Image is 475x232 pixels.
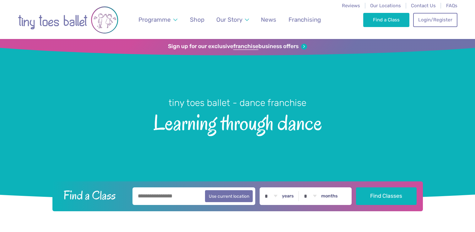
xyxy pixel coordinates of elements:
span: Shop [190,16,204,23]
button: Find Classes [356,187,417,205]
a: FAQs [446,3,457,8]
span: Programme [138,16,171,23]
a: Reviews [342,3,360,8]
label: years [282,193,294,199]
a: News [258,12,279,27]
a: Sign up for our exclusivefranchisebusiness offers [168,43,307,50]
img: tiny toes ballet [18,4,118,36]
span: Our Story [216,16,242,23]
h2: Find a Class [58,187,128,203]
a: Contact Us [411,3,436,8]
a: Shop [187,12,207,27]
a: Our Locations [370,3,401,8]
a: Find a Class [363,13,409,27]
span: Learning through dance [11,109,464,135]
a: Franchising [285,12,324,27]
a: Programme [135,12,180,27]
small: tiny toes ballet - dance franchise [169,97,306,108]
a: Login/Register [413,13,457,27]
span: Franchising [289,16,321,23]
span: News [261,16,276,23]
strong: franchise [233,43,258,50]
button: Use current location [205,190,253,202]
label: months [321,193,338,199]
a: Our Story [213,12,252,27]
